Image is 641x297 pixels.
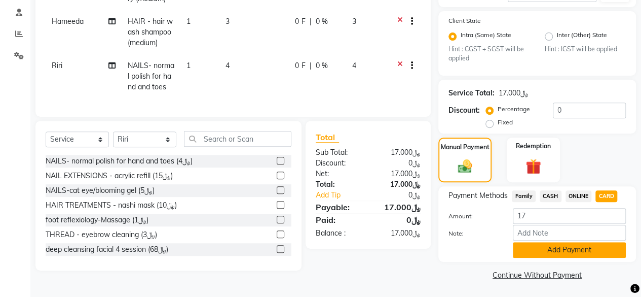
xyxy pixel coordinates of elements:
div: Paid: [308,214,368,226]
span: 0 F [295,60,305,71]
input: Add Note [513,225,626,241]
span: CASH [540,190,561,202]
span: 1 [186,17,191,26]
div: NAILS-cat eye/blooming gel (﷼5) [46,185,155,196]
div: ﷼17.000 [499,88,529,98]
a: Continue Without Payment [440,270,634,281]
div: THREAD - eyebrow cleaning (﷼3) [46,229,157,240]
div: HAIR TREATMENTS - nashi mask (﷼10) [46,200,177,211]
label: Fixed [498,118,513,127]
div: Balance : [308,228,368,239]
span: ONLINE [565,190,592,202]
div: Sub Total: [308,147,368,158]
label: Redemption [516,142,551,151]
span: 4 [225,61,230,70]
span: Hameeda [52,17,84,26]
small: Hint : IGST will be applied [545,45,626,54]
div: ﷼17.000 [368,147,428,158]
div: Service Total: [448,88,495,98]
span: | [309,60,311,71]
div: Discount: [308,158,368,169]
span: Payment Methods [448,190,508,201]
div: ﷼17.000 [368,228,428,239]
span: CARD [595,190,617,202]
span: Total [316,132,339,143]
button: Add Payment [513,242,626,258]
div: ﷼0 [368,214,428,226]
img: _cash.svg [454,158,477,174]
span: Riri [52,61,62,70]
div: ﷼17.000 [368,179,428,190]
div: deep cleansing facial 4 session (﷼68) [46,244,168,255]
label: Amount: [441,212,505,221]
span: NAILS- normal polish for hand and toes [128,61,174,91]
label: Percentage [498,105,530,114]
span: Family [512,190,536,202]
span: | [309,16,311,27]
span: HAIR - hair wash shampoo (medium) [128,17,173,47]
label: Manual Payment [441,143,489,152]
a: Add Tip [308,190,378,201]
label: Note: [441,229,505,238]
div: Discount: [448,105,480,116]
div: foot reflexiology-Massage (﷼1) [46,215,148,225]
div: Net: [308,169,368,179]
div: Payable: [308,201,368,213]
div: Total: [308,179,368,190]
label: Inter (Other) State [557,30,607,43]
span: 1 [186,61,191,70]
div: NAIL EXTENSIONS - acrylic refill (﷼15) [46,171,173,181]
img: _gift.svg [521,157,546,176]
input: Search or Scan [184,131,291,147]
div: ﷼17.000 [368,169,428,179]
label: Client State [448,16,481,25]
span: 0 % [315,60,327,71]
div: NAILS- normal polish for hand and toes (﷼4) [46,156,193,167]
input: Amount [513,208,626,224]
span: 3 [225,17,230,26]
span: 3 [352,17,356,26]
div: ﷼0 [378,190,428,201]
span: 4 [352,61,356,70]
span: 0 % [315,16,327,27]
small: Hint : CGST + SGST will be applied [448,45,530,63]
label: Intra (Same) State [461,30,511,43]
div: ﷼0 [368,158,428,169]
div: ﷼17.000 [368,201,428,213]
span: 0 F [295,16,305,27]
